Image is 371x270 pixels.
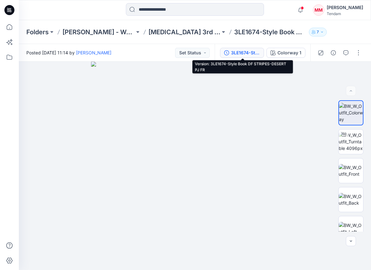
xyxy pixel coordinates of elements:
[277,49,301,56] div: Colorway 1
[91,62,299,270] img: eyJhbGciOiJIUzI1NiIsImtpZCI6IjAiLCJzbHQiOiJzZXMiLCJ0eXAiOiJKV1QifQ.eyJkYXRhIjp7InR5cGUiOiJzdG9yYW...
[148,28,221,36] a: [MEDICAL_DATA] 3rd ROUND
[313,4,324,16] div: MM
[26,28,49,36] a: Folders
[327,11,363,16] div: Tendam
[309,28,327,36] button: 7
[231,49,260,56] div: 3LE1674-Style Book DF STRIPES-DESERT PJ FR
[76,50,111,55] a: [PERSON_NAME]
[266,48,305,58] button: Colorway 1
[339,222,363,235] img: BW_W_Outfit_Left
[220,48,264,58] button: 3LE1674-Style Book DF STRIPES-DESERT PJ FR
[339,103,363,123] img: BW_W_Outfit_Colorway
[339,164,363,177] img: BW_W_Outfit_Front
[328,48,338,58] button: Details
[339,132,363,152] img: BW_W_Outfit_Turntable 4096px
[327,4,363,11] div: [PERSON_NAME]
[62,28,135,36] a: [PERSON_NAME] - Women'Secret
[339,193,363,206] img: BW_W_Outfit_Back
[234,28,306,36] p: 3LE1674-Style Book DF STRIPES-DESERT PJ FR
[26,49,111,56] span: Posted [DATE] 11:14 by
[317,29,319,36] p: 7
